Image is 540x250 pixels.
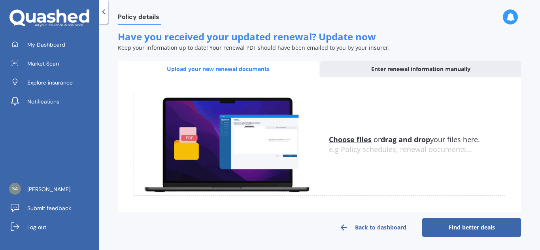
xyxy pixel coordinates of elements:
a: Explore insurance [6,75,99,90]
b: drag and drop [381,135,430,144]
div: e.g Policy schedules, renewal documents... [329,145,505,154]
span: Explore insurance [27,79,73,86]
span: My Dashboard [27,41,65,49]
span: Log out [27,223,46,231]
span: [PERSON_NAME] [27,185,70,193]
a: [PERSON_NAME] [6,181,99,197]
img: upload.de96410c8ce839c3fdd5.gif [134,93,319,195]
div: Upload your new renewal documents [118,61,319,77]
a: My Dashboard [6,37,99,53]
a: Log out [6,219,99,235]
span: Market Scan [27,60,59,68]
a: Notifications [6,94,99,109]
a: Submit feedback [6,200,99,216]
span: Submit feedback [27,204,71,212]
span: or your files here. [329,135,480,144]
span: Notifications [27,98,59,105]
a: Market Scan [6,56,99,71]
img: f7917e993718ced6a51031d2af2d9975 [9,183,21,195]
div: Enter renewal information manually [320,61,521,77]
a: Back to dashboard [323,218,422,237]
span: Policy details [118,13,161,24]
a: Find better deals [422,218,521,237]
span: Keep your information up to date! Your renewal PDF should have been emailed to you by your insurer. [118,44,390,51]
u: Choose files [329,135,372,144]
span: Have you received your updated renewal? Update now [118,30,376,43]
